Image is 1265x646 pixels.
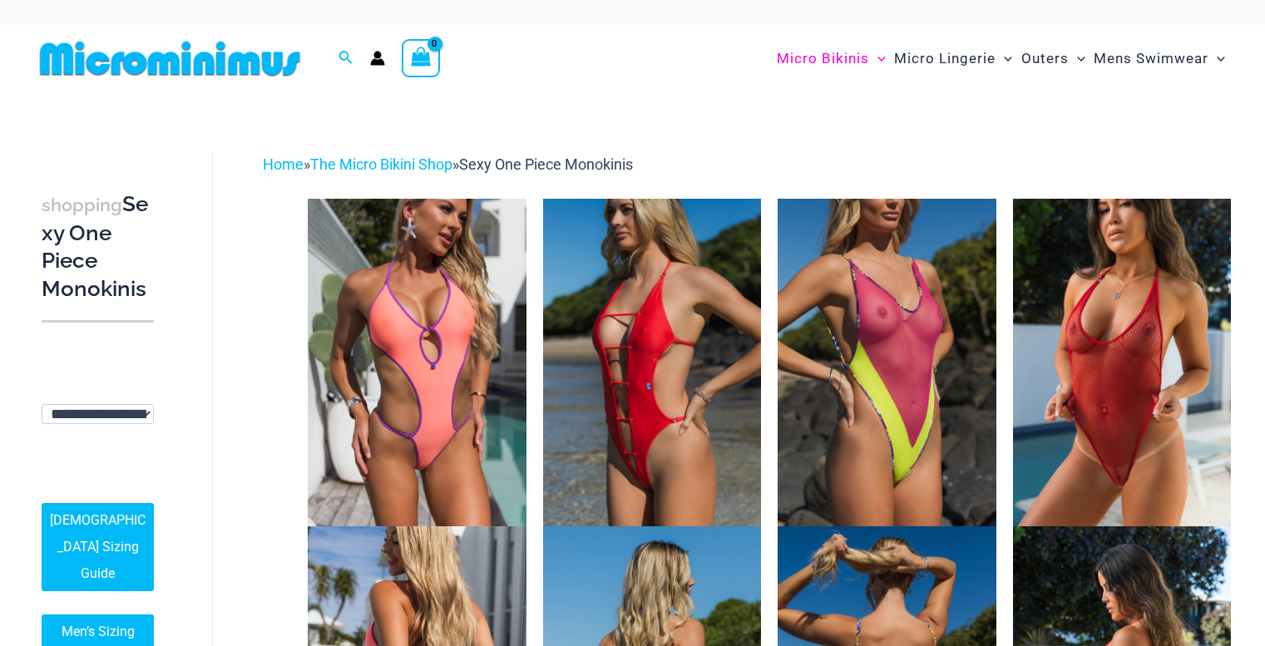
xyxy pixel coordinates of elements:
a: Micro LingerieMenu ToggleMenu Toggle [890,33,1016,84]
span: Menu Toggle [1208,37,1225,80]
span: Menu Toggle [996,37,1012,80]
span: Sexy One Piece Monokinis [459,155,633,173]
span: Micro Lingerie [894,37,996,80]
a: Account icon link [370,51,385,66]
a: The Micro Bikini Shop [310,155,452,173]
span: » » [263,155,633,173]
a: Mens SwimwearMenu ToggleMenu Toggle [1090,33,1229,84]
span: Outers [1021,37,1069,80]
img: Coastal Bliss Leopard Sunset 827 One Piece Monokini 06 [778,199,996,526]
a: Micro BikinisMenu ToggleMenu Toggle [773,33,890,84]
a: OutersMenu ToggleMenu Toggle [1017,33,1090,84]
img: Link Tangello 8650 One Piece Monokini 11 [543,199,761,526]
span: Micro Bikinis [777,37,869,80]
span: Mens Swimwear [1094,37,1208,80]
span: Menu Toggle [1069,37,1085,80]
img: Wild Card Neon Bliss 819 One Piece 04 [308,199,526,526]
select: wpc-taxonomy-pa_fabric-type-746009 [42,404,154,424]
a: [DEMOGRAPHIC_DATA] Sizing Guide [42,503,154,591]
a: Search icon link [338,48,353,69]
a: View Shopping Cart, empty [402,39,440,77]
nav: Site Navigation [770,31,1232,86]
span: Menu Toggle [869,37,886,80]
img: MM SHOP LOGO FLAT [33,40,307,77]
img: Summer Storm Red 8019 One Piece 04 [1013,199,1231,526]
span: shopping [42,195,122,215]
h3: Sexy One Piece Monokinis [42,190,154,303]
a: Home [263,155,304,173]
